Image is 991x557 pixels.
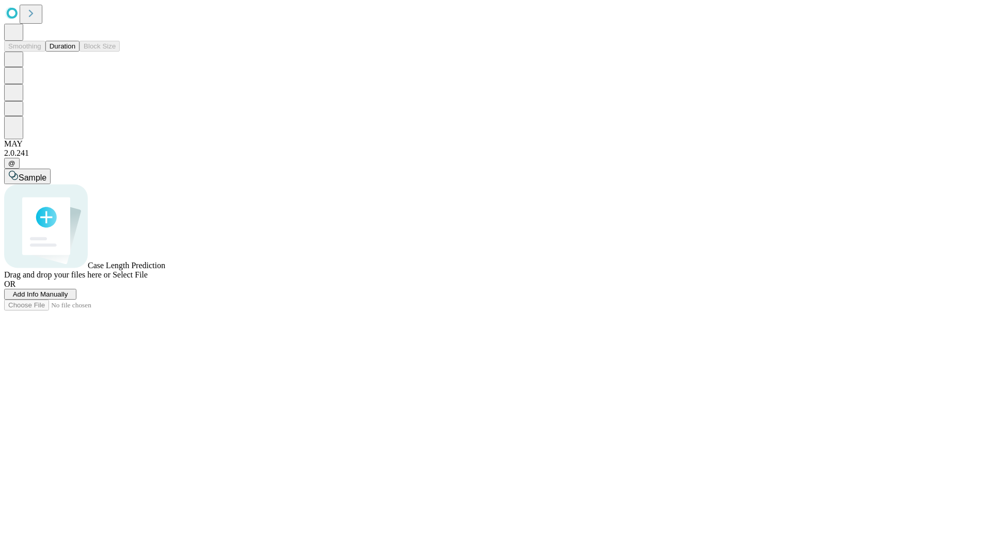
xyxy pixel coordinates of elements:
[4,149,987,158] div: 2.0.241
[79,41,120,52] button: Block Size
[45,41,79,52] button: Duration
[8,159,15,167] span: @
[4,139,987,149] div: MAY
[4,270,110,279] span: Drag and drop your files here or
[4,289,76,300] button: Add Info Manually
[19,173,46,182] span: Sample
[13,290,68,298] span: Add Info Manually
[4,41,45,52] button: Smoothing
[4,280,15,288] span: OR
[4,158,20,169] button: @
[4,169,51,184] button: Sample
[88,261,165,270] span: Case Length Prediction
[113,270,148,279] span: Select File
